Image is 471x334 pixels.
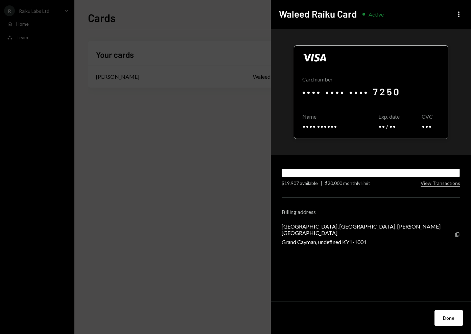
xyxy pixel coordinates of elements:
button: View Transactions [421,180,460,187]
div: Active [369,11,384,18]
div: Grand Cayman, undefined KY1-1001 [282,239,455,245]
h2: Waleed Raiku Card [279,7,357,21]
div: | [321,180,322,187]
div: Billing address [282,209,460,215]
div: Click to reveal [294,45,448,139]
div: [GEOGRAPHIC_DATA], [GEOGRAPHIC_DATA], [PERSON_NAME][GEOGRAPHIC_DATA] [282,223,455,236]
button: Done [434,310,463,326]
div: $20,000 monthly limit [325,180,370,187]
div: $19,907 available [282,180,318,187]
